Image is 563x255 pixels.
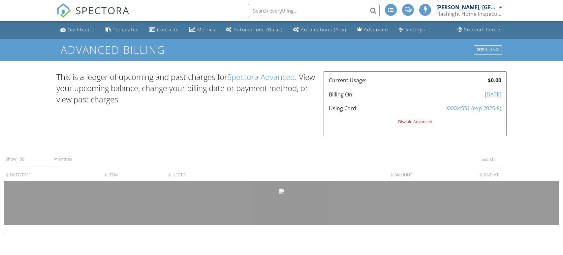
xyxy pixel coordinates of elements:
[329,105,396,112] div: Using Card:
[329,91,396,98] div: Billing On:
[16,151,58,167] select: Showentries
[488,77,501,84] strong: $0.00
[485,91,501,98] div: [DATE]
[187,24,218,36] a: Metrics
[482,151,557,167] label: Search:
[234,26,283,33] div: Automations (Basic)
[279,189,284,194] img: loader-white.gif
[405,26,425,33] div: Settings
[58,24,98,36] a: Dashboard
[103,169,167,182] th: Item
[157,26,179,33] div: Contacts
[227,71,295,82] a: Spectora Advanced
[291,24,349,36] a: Automations (Advanced)
[61,44,503,55] h1: Advanced Billing
[389,169,478,182] th: Amount
[56,9,130,23] a: SPECTORA
[396,24,428,36] a: Settings
[4,169,103,182] th: Date/Time
[167,169,389,182] th: Notes
[248,4,380,17] input: Search everything...
[404,105,501,112] div: XXXX4551 (exp 2025-8)
[76,3,130,17] span: SPECTORA
[455,24,505,36] a: Support Center
[113,26,139,33] div: Templates
[478,169,559,182] th: Paid At
[354,24,391,36] a: Advanced
[464,26,503,33] div: Support Center
[56,71,316,105] p: This is a ledger of upcoming and past charges for . View your upcoming balance, change your billi...
[68,26,95,33] div: Dashboard
[329,77,396,84] div: Current Usage:
[223,24,285,36] a: Automations (Basic)
[436,11,502,17] div: Flashlight Home Inspection, LLC.
[146,24,181,36] a: Contacts
[197,26,215,33] div: Metrics
[436,4,497,11] div: [PERSON_NAME], [GEOGRAPHIC_DATA]
[473,45,503,55] a: Billing
[56,3,71,18] img: The Best Home Inspection Software - Spectora
[329,119,501,124] div: Disable Advanced
[498,151,557,167] input: Search:
[6,151,47,167] label: Show entries
[474,45,502,55] div: Billing
[301,26,346,33] div: Automations (Adv)
[103,24,141,36] a: Templates
[364,26,388,33] div: Advanced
